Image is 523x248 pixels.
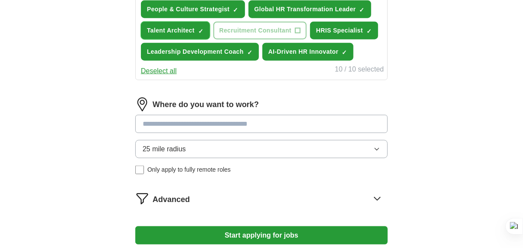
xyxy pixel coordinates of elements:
[366,28,372,35] span: ✓
[153,99,259,111] label: Where do you want to work?
[248,0,371,18] button: Global HR Transformation Leader✓
[153,194,190,206] span: Advanced
[147,165,231,174] span: Only apply to fully remote roles
[135,192,149,206] img: filter
[219,26,291,35] span: Recruitment Consultant
[135,98,149,111] img: location.png
[247,49,252,56] span: ✓
[135,166,144,174] input: Only apply to fully remote roles
[143,144,186,154] span: 25 mile radius
[262,43,354,61] button: AI-Driven HR Innovator✓
[335,64,384,76] div: 10 / 10 selected
[255,5,356,14] span: Global HR Transformation Leader
[147,47,244,56] span: Leadership Development Coach
[316,26,363,35] span: HRIS Specialist
[141,0,245,18] button: People & Culture Strategist✓
[198,28,203,35] span: ✓
[147,26,195,35] span: Talent Architect
[310,22,378,39] button: HRIS Specialist✓
[135,226,388,245] button: Start applying for jobs
[141,66,177,76] button: Deselect all
[141,22,210,39] button: Talent Architect✓
[268,47,339,56] span: AI-Driven HR Innovator
[342,49,347,56] span: ✓
[147,5,230,14] span: People & Culture Strategist
[141,43,259,61] button: Leadership Development Coach✓
[360,7,365,13] span: ✓
[233,7,239,13] span: ✓
[135,140,388,158] button: 25 mile radius
[213,22,307,39] button: Recruitment Consultant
